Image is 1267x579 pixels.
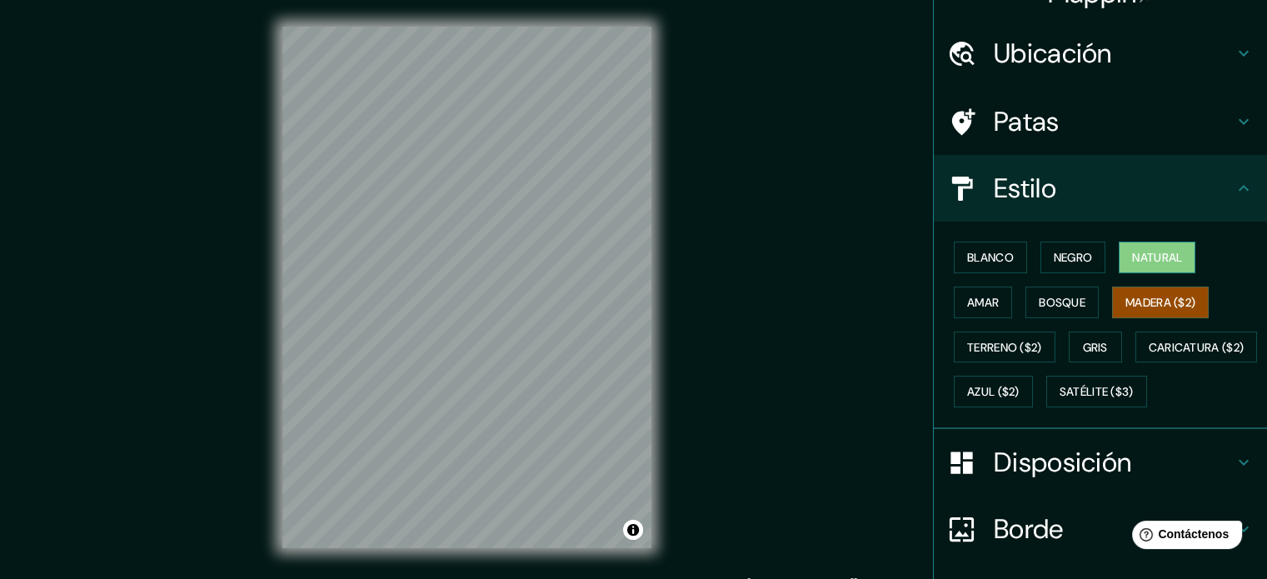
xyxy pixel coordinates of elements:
[994,512,1064,547] font: Borde
[1119,242,1195,273] button: Natural
[1025,287,1099,318] button: Bosque
[1060,385,1134,400] font: Satélite ($3)
[934,155,1267,222] div: Estilo
[954,287,1012,318] button: Amar
[954,242,1027,273] button: Blanco
[994,171,1056,206] font: Estilo
[1112,287,1209,318] button: Madera ($2)
[934,88,1267,155] div: Patas
[1040,242,1106,273] button: Negro
[994,445,1131,480] font: Disposición
[967,385,1020,400] font: Azul ($2)
[623,520,643,540] button: Activar o desactivar atribución
[1119,514,1249,561] iframe: Lanzador de widgets de ayuda
[967,295,999,310] font: Amar
[1149,340,1245,355] font: Caricatura ($2)
[954,332,1055,363] button: Terreno ($2)
[1083,340,1108,355] font: Gris
[954,376,1033,407] button: Azul ($2)
[1132,250,1182,265] font: Natural
[1069,332,1122,363] button: Gris
[934,496,1267,562] div: Borde
[994,36,1112,71] font: Ubicación
[1125,295,1195,310] font: Madera ($2)
[934,20,1267,87] div: Ubicación
[967,250,1014,265] font: Blanco
[1039,295,1085,310] font: Bosque
[282,27,651,548] canvas: Mapa
[994,104,1060,139] font: Patas
[934,429,1267,496] div: Disposición
[1046,376,1147,407] button: Satélite ($3)
[967,340,1042,355] font: Terreno ($2)
[1135,332,1258,363] button: Caricatura ($2)
[1054,250,1093,265] font: Negro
